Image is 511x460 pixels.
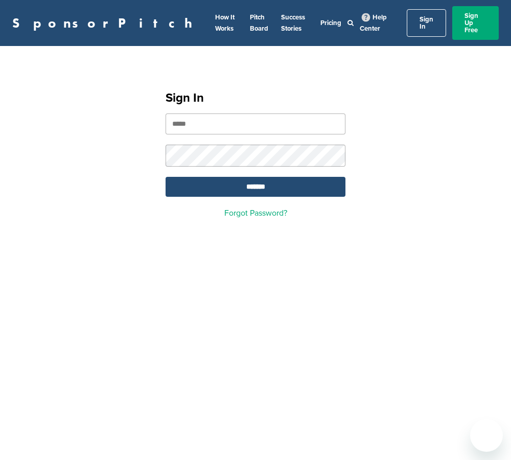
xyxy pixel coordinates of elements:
a: Sign In [407,9,446,37]
a: Help Center [360,11,387,35]
a: SponsorPitch [12,16,199,30]
h1: Sign In [166,89,345,107]
a: Forgot Password? [224,208,287,218]
a: Pitch Board [250,13,268,33]
a: Success Stories [281,13,305,33]
a: How It Works [215,13,235,33]
a: Pricing [320,19,341,27]
a: Sign Up Free [452,6,499,40]
iframe: Button to launch messaging window [470,419,503,452]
